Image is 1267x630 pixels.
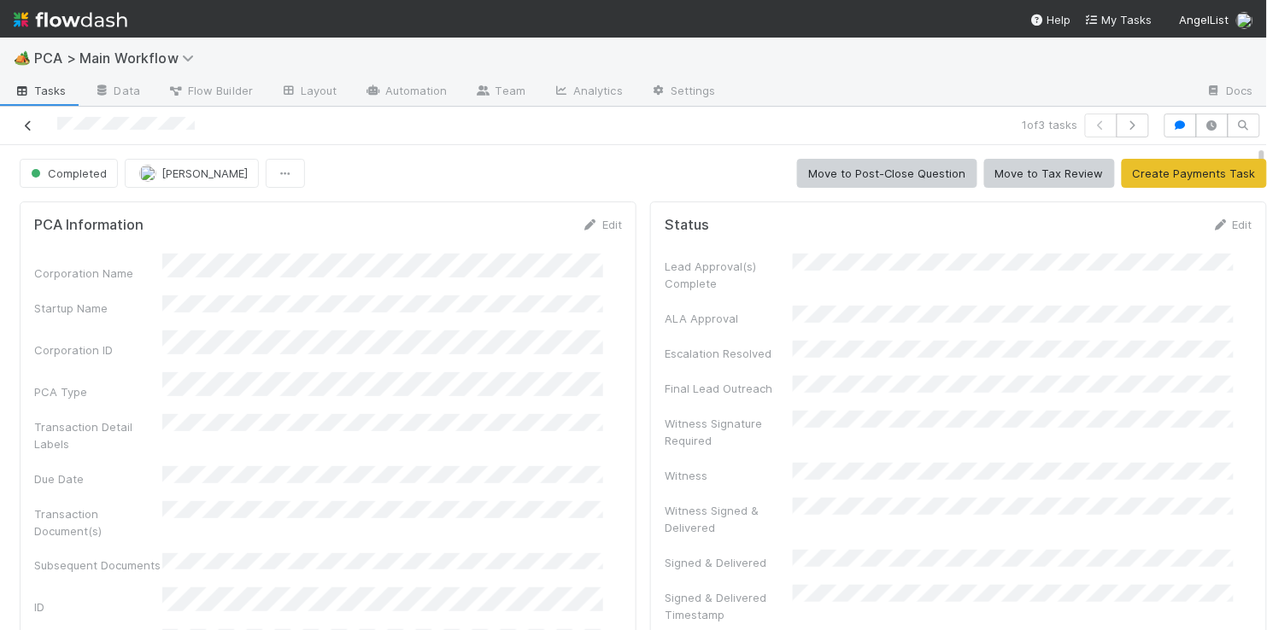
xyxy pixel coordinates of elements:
[80,79,154,106] a: Data
[539,79,636,106] a: Analytics
[14,82,67,99] span: Tasks
[665,217,709,234] h5: Status
[665,310,793,327] div: ALA Approval
[34,341,162,359] div: Corporation ID
[20,159,118,188] button: Completed
[34,418,162,452] div: Transaction Detail Labels
[34,265,162,282] div: Corporation Name
[34,470,162,487] div: Due Date
[34,217,144,234] h5: PCA Information
[139,165,156,182] img: avatar_8d06466b-a936-4205-8f52-b0cc03e2a179.png
[1085,13,1153,26] span: My Tasks
[1236,12,1253,29] img: avatar_1c530150-f9f0-4fb8-9f5d-006d570d4582.png
[34,383,162,400] div: PCA Type
[665,467,793,484] div: Witness
[34,598,162,615] div: ID
[34,50,202,67] span: PCA > Main Workflow
[167,82,253,99] span: Flow Builder
[125,159,259,188] button: [PERSON_NAME]
[665,380,793,397] div: Final Lead Outreach
[665,345,793,362] div: Escalation Resolved
[1122,159,1267,188] button: Create Payments Task
[461,79,539,106] a: Team
[665,589,793,623] div: Signed & Delivered Timestamp
[582,218,622,231] a: Edit
[797,159,977,188] button: Move to Post-Close Question
[665,258,793,292] div: Lead Approval(s) Complete
[34,505,162,540] div: Transaction Document(s)
[1023,116,1078,133] span: 1 of 3 tasks
[161,166,248,180] span: [PERSON_NAME]
[154,79,267,106] a: Flow Builder
[34,300,162,317] div: Startup Name
[636,79,730,106] a: Settings
[1212,218,1252,231] a: Edit
[1193,79,1267,106] a: Docs
[1085,11,1153,28] a: My Tasks
[14,50,31,65] span: 🏕️
[27,166,107,180] span: Completed
[267,79,351,106] a: Layout
[984,159,1115,188] button: Move to Tax Review
[665,554,793,571] div: Signed & Delivered
[1030,11,1071,28] div: Help
[34,557,162,574] div: Subsequent Documents
[351,79,461,106] a: Automation
[665,502,793,536] div: Witness Signed & Delivered
[14,5,127,34] img: logo-inverted-e16ddd16eac7371096b0.svg
[665,415,793,449] div: Witness Signature Required
[1180,13,1229,26] span: AngelList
